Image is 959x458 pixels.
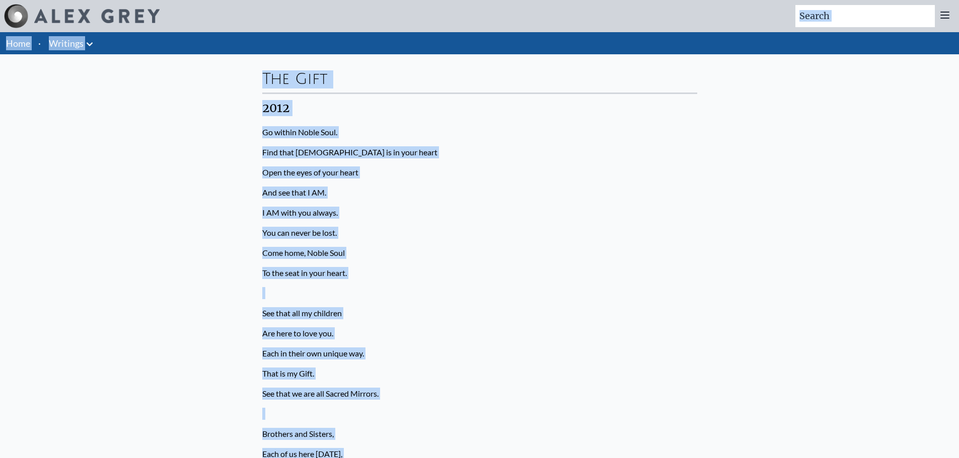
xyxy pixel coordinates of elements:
p: Find that [DEMOGRAPHIC_DATA] is in your heart [262,142,697,162]
p: And see that I AM. [262,182,697,203]
p: Go within Noble Soul. [262,122,697,142]
li: · [34,32,45,54]
p: I AM with you always. [262,203,697,223]
p: That is my Gift. [262,363,697,384]
p: Come home, Noble Soul [262,243,697,263]
input: Search [795,5,935,27]
p: Open the eyes of your heart [262,162,697,182]
div: 2012 [262,100,697,116]
p: You can never be lost. [262,223,697,243]
p: See that all my children [262,303,697,323]
p: Each in their own unique way. [262,343,697,363]
p: Are here to love you. [262,323,697,343]
div: The Gift [262,62,697,93]
a: Home [6,38,30,49]
a: Writings [49,36,84,50]
p: To the seat in your heart. [262,263,697,283]
p: Brothers and Sisters, [262,424,697,444]
p: See that we are all Sacred Mirrors. [262,384,697,404]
